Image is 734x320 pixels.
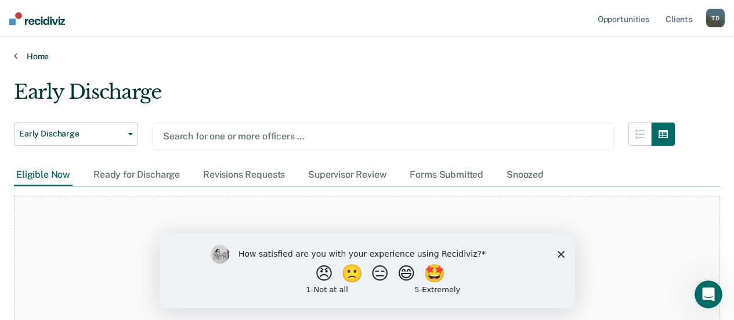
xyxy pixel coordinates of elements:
[14,80,675,113] div: Early Discharge
[14,123,138,146] button: Early Discharge
[201,164,287,186] div: Revisions Requests
[504,164,546,186] div: Snoozed
[160,233,575,308] iframe: Survey by Kim from Recidiviz
[306,164,389,186] div: Supervisor Review
[9,12,65,25] img: Recidiviz
[706,9,725,27] div: T D
[14,164,73,186] div: Eligible Now
[407,164,486,186] div: Forms Submitted
[19,129,124,139] span: Early Discharge
[706,9,725,27] button: TD
[91,164,182,186] div: Ready for Discharge
[695,281,722,308] iframe: Intercom live chat
[14,51,720,62] a: Home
